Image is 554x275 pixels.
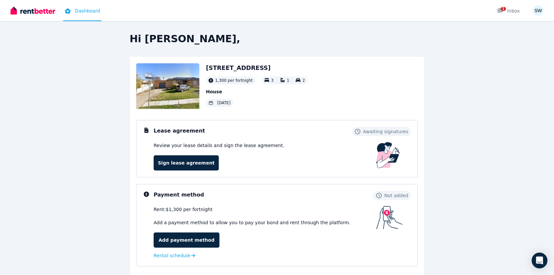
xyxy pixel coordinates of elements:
[363,128,408,135] span: Awaiting signatures
[154,252,195,259] a: Rental schedule
[154,232,219,248] a: Add payment method
[154,252,190,259] span: Rental schedule
[376,206,403,229] img: Payment method
[376,142,400,168] img: Lease Agreement
[154,206,376,213] div: Rent: $1,300 per fortnight
[287,78,290,83] span: 1
[11,6,55,15] img: RentBetter
[302,78,305,83] span: 2
[215,78,253,83] span: 1,300 per fortnight
[533,5,543,16] img: Samantha Wren
[154,142,284,149] p: Review your lease details and sign the lease agreement.
[154,219,376,226] p: Add a payment method to allow you to pay your bond and rent through the platform.
[154,191,204,199] h3: Payment method
[206,88,308,95] p: House
[271,78,274,83] span: 3
[206,63,308,73] h2: [STREET_ADDRESS]
[154,127,205,135] h3: Lease agreement
[532,253,547,268] div: Open Intercom Messenger
[130,33,424,45] h2: Hi [PERSON_NAME],
[497,8,520,14] div: Inbox
[501,7,506,11] span: 1
[217,100,231,106] span: [DATE]
[136,63,199,111] img: Property Url
[154,155,219,170] a: Sign lease agreement
[384,192,408,199] span: Not added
